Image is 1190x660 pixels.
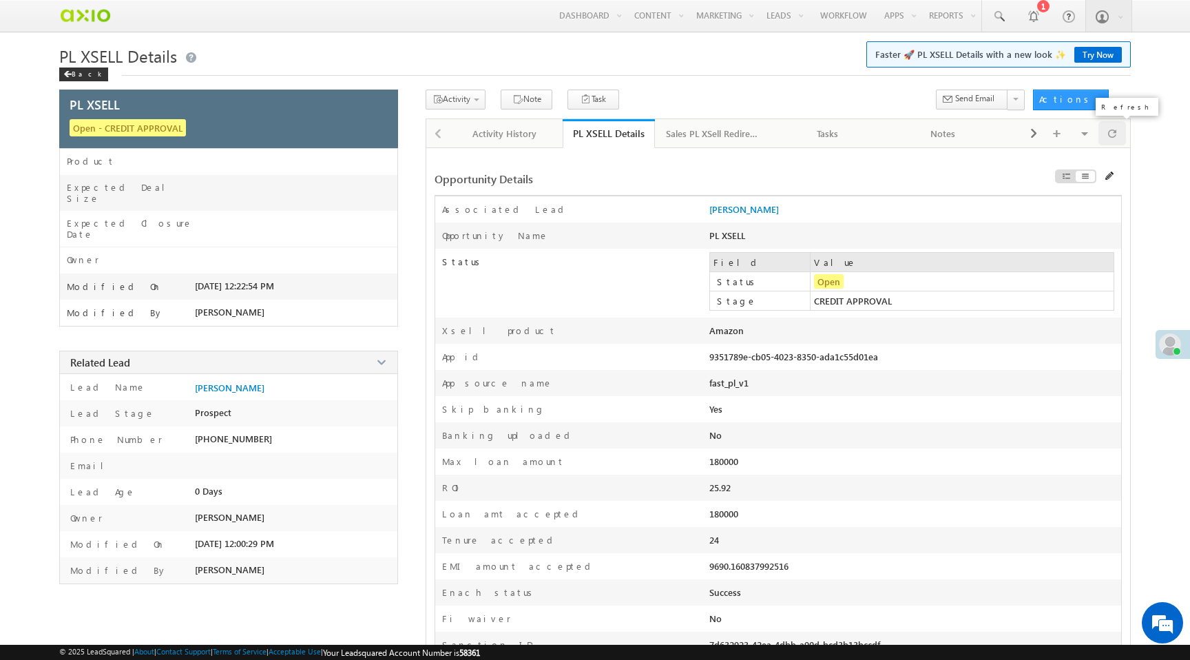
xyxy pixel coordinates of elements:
[442,229,549,241] label: Opportunity Name
[442,560,596,572] label: EMI amount accepted
[459,125,551,142] div: Activity History
[442,403,545,415] label: Skip banking
[955,92,994,105] span: Send Email
[67,307,164,318] label: Modified By
[709,377,956,396] div: fast_pl_v1
[442,203,569,215] label: Associated Lead
[666,125,758,142] div: Sales PL XSell Redirection
[442,482,463,493] label: ROI
[811,253,1114,272] td: Value
[59,3,111,28] img: Custom Logo
[23,72,58,90] img: d_60004797649_company_0_60004797649
[195,382,264,393] a: [PERSON_NAME]
[67,512,103,524] label: Owner
[1101,102,1153,112] p: Refresh
[782,125,874,142] div: Tasks
[70,355,130,369] span: Related Lead
[187,424,250,443] em: Start Chat
[442,377,553,389] label: App source name
[814,274,844,289] span: Open
[70,96,120,113] span: PL XSELL
[269,647,321,656] a: Acceptable Use
[67,281,162,292] label: Modified On
[709,324,956,344] div: Amazon
[709,586,956,606] div: Success
[435,249,709,268] label: Status
[709,203,779,215] a: [PERSON_NAME]
[195,564,264,575] span: [PERSON_NAME]
[195,280,274,291] span: [DATE] 12:22:54 PM
[442,324,556,336] label: Xsell product
[1039,93,1094,105] div: Actions
[442,612,511,624] label: Fi waiver
[655,119,771,147] li: Sales PL XSell Redirection
[195,486,222,497] span: 0 Days
[426,90,486,110] button: Activity
[936,90,1008,110] button: Send Email
[195,407,231,418] span: Prospect
[59,68,108,81] div: Back
[442,639,532,650] label: Sanction ID
[886,119,1002,148] a: Notes
[134,647,154,656] a: About
[710,253,811,272] td: Field
[442,351,483,362] label: App id
[442,534,558,546] label: Tenure accepted
[573,127,645,140] div: PL XSELL Details
[156,647,211,656] a: Contact Support
[323,648,480,658] span: Your Leadsquared Account Number is
[501,90,552,110] button: Note
[67,182,195,204] label: Expected Deal Size
[67,218,195,240] label: Expected Closure Date
[709,229,956,249] div: PL XSELL
[1033,90,1109,110] button: Actions
[709,560,956,579] div: 9690.160837992516
[875,48,1122,61] span: Faster 🚀 PL XSELL Details with a new look ✨
[1074,47,1122,63] a: Try Now
[67,381,146,393] label: Lead Name
[442,429,575,441] label: Banking uploaded
[567,90,619,110] button: Task
[67,156,115,167] label: Product
[67,564,167,576] label: Modified By
[195,307,264,318] span: [PERSON_NAME]
[226,7,259,40] div: Minimize live chat window
[1012,125,1105,142] div: Documents
[442,508,583,519] label: Loan amt accepted
[67,254,99,265] label: Owner
[709,351,956,370] div: 9351789e-cb05-4023-8350-ada1c55d01ea
[563,119,655,148] a: PL XSELL Details
[67,433,163,445] label: Phone Number
[67,538,165,550] label: Modified On
[59,647,480,658] span: © 2025 LeadSquared | | | | |
[67,460,114,471] label: Email
[59,45,177,67] span: PL XSELL Details
[709,429,956,448] div: No
[709,482,956,501] div: 25.92
[1001,119,1117,148] a: Documents
[72,72,231,90] div: Chat with us now
[67,486,136,497] label: Lead Age
[655,119,771,148] a: Sales PL XSell Redirection
[448,119,563,148] a: Activity History
[459,648,480,658] span: 58361
[709,612,956,632] div: No
[195,538,274,549] span: [DATE] 12:00:29 PM
[213,647,267,656] a: Terms of Service
[70,119,186,136] span: Open - CREDIT APPROVAL
[195,433,272,444] span: [PHONE_NUMBER]
[709,534,956,553] div: 24
[709,639,956,658] div: 7d632923-42ea-4dbb-a90d-bcd3b13bccdf
[435,172,886,186] div: Opportunity Details
[713,276,813,287] label: Status
[443,94,470,104] span: Activity
[195,512,264,523] span: [PERSON_NAME]
[67,407,155,419] label: Lead Stage
[18,127,251,413] textarea: Type your message and hit 'Enter'
[709,508,956,527] div: 180000
[442,455,565,467] label: Max loan amount
[709,455,956,475] div: 180000
[897,125,990,142] div: Notes
[713,295,813,307] label: Stage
